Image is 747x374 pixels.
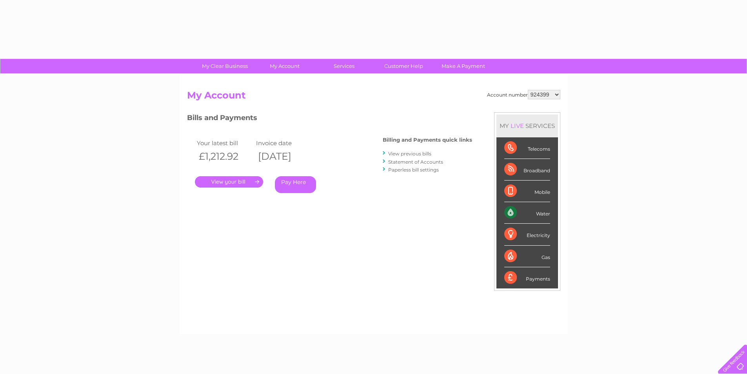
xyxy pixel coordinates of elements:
[193,59,257,73] a: My Clear Business
[371,59,436,73] a: Customer Help
[312,59,376,73] a: Services
[195,148,254,164] th: £1,212.92
[187,90,560,105] h2: My Account
[487,90,560,99] div: Account number
[504,181,550,202] div: Mobile
[431,59,496,73] a: Make A Payment
[504,267,550,288] div: Payments
[504,137,550,159] div: Telecoms
[504,224,550,245] div: Electricity
[504,159,550,181] div: Broadband
[195,138,254,148] td: Your latest bill
[187,112,472,126] h3: Bills and Payments
[388,159,443,165] a: Statement of Accounts
[275,176,316,193] a: Pay Here
[496,115,558,137] div: MY SERVICES
[254,148,313,164] th: [DATE]
[383,137,472,143] h4: Billing and Payments quick links
[252,59,317,73] a: My Account
[195,176,263,188] a: .
[388,167,439,173] a: Paperless bill settings
[504,202,550,224] div: Water
[254,138,313,148] td: Invoice date
[509,122,525,130] div: LIVE
[388,151,431,157] a: View previous bills
[504,246,550,267] div: Gas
